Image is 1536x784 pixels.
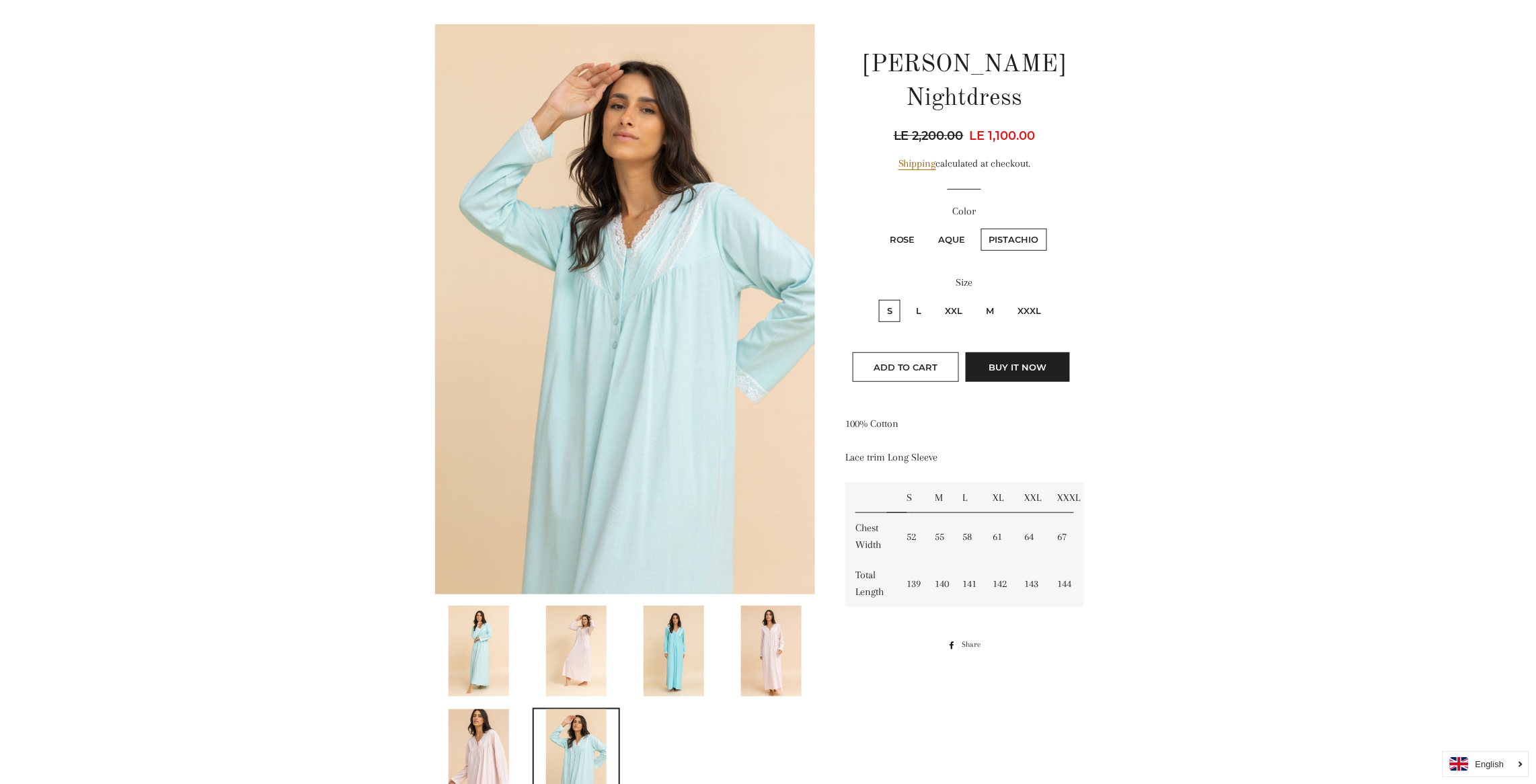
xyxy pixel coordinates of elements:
[845,48,1084,116] h1: [PERSON_NAME] Nightdress
[953,560,983,607] td: 141
[1015,483,1047,513] td: XXL
[449,606,509,697] img: Load image into Gallery viewer, Farida Nightdress
[845,513,897,560] td: Chest Width
[953,513,983,560] td: 58
[845,449,1084,466] p: Lace trim Long Sleeve
[962,637,988,652] span: Share
[1450,757,1522,771] a: English
[1047,513,1084,560] td: 67
[908,300,929,322] label: L
[970,128,1036,143] span: LE 1,100.00
[741,606,802,697] img: Load image into Gallery viewer, Farida Nightdress
[925,483,953,513] td: M
[897,560,925,607] td: 139
[853,352,959,382] button: Add to Cart
[898,157,936,170] a: Shipping
[435,24,815,594] img: Farida Nightdress
[894,126,967,145] span: LE 2,200.00
[1015,560,1047,607] td: 143
[983,483,1015,513] td: XL
[845,416,1084,432] p: 100% Cotton
[937,300,970,322] label: XXL
[644,606,704,697] img: Load image into Gallery viewer, Farida Nightdress
[953,483,983,513] td: L
[897,513,925,560] td: 52
[1047,483,1084,513] td: XXXL
[978,300,1002,322] label: M
[845,203,1084,220] label: Color
[546,606,607,697] img: Load image into Gallery viewer, Farida Nightdress
[981,229,1047,251] label: Pistachio
[874,362,938,373] span: Add to Cart
[882,229,923,251] label: Rose
[879,300,900,322] label: S
[1475,760,1504,769] i: English
[845,274,1084,291] label: Size
[1009,300,1049,322] label: XXXL
[1015,513,1047,560] td: 64
[845,560,897,607] td: Total Length
[983,513,1015,560] td: 61
[931,229,974,251] label: Aque
[925,513,953,560] td: 55
[1047,560,1084,607] td: 144
[925,560,953,607] td: 140
[966,352,1070,382] button: Buy it now
[897,483,925,513] td: S
[983,560,1015,607] td: 142
[845,155,1084,172] div: calculated at checkout.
